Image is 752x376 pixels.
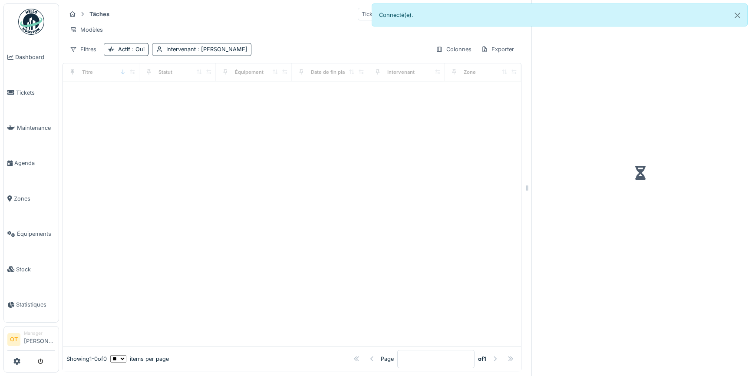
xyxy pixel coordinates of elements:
[66,43,100,56] div: Filtres
[16,300,55,309] span: Statistiques
[4,216,59,251] a: Équipements
[18,9,44,35] img: Badge_color-CXgf-gQk.svg
[7,333,20,346] li: OT
[432,43,475,56] div: Colonnes
[4,287,59,322] a: Statistiques
[358,8,384,20] div: Tickets
[17,230,55,238] span: Équipements
[4,110,59,145] a: Maintenance
[464,69,476,76] div: Zone
[4,181,59,216] a: Zones
[381,355,394,363] div: Page
[16,89,55,97] span: Tickets
[372,3,748,26] div: Connecté(e).
[24,330,55,336] div: Manager
[477,43,518,56] div: Exporter
[4,40,59,75] a: Dashboard
[110,355,169,363] div: items per page
[728,4,747,27] button: Close
[478,355,486,363] strong: of 1
[4,251,59,287] a: Stock
[15,53,55,61] span: Dashboard
[14,195,55,203] span: Zones
[14,159,55,167] span: Agenda
[166,45,247,53] div: Intervenant
[130,46,145,53] span: : Oui
[24,330,55,349] li: [PERSON_NAME]
[82,69,93,76] div: Titre
[235,69,264,76] div: Équipement
[16,265,55,274] span: Stock
[4,145,59,181] a: Agenda
[66,23,107,36] div: Modèles
[387,69,415,76] div: Intervenant
[66,355,107,363] div: Showing 1 - 0 of 0
[86,10,113,18] strong: Tâches
[311,69,358,76] div: Date de fin planifiée
[196,46,247,53] span: : [PERSON_NAME]
[158,69,172,76] div: Statut
[4,75,59,110] a: Tickets
[118,45,145,53] div: Actif
[7,330,55,351] a: OT Manager[PERSON_NAME]
[17,124,55,132] span: Maintenance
